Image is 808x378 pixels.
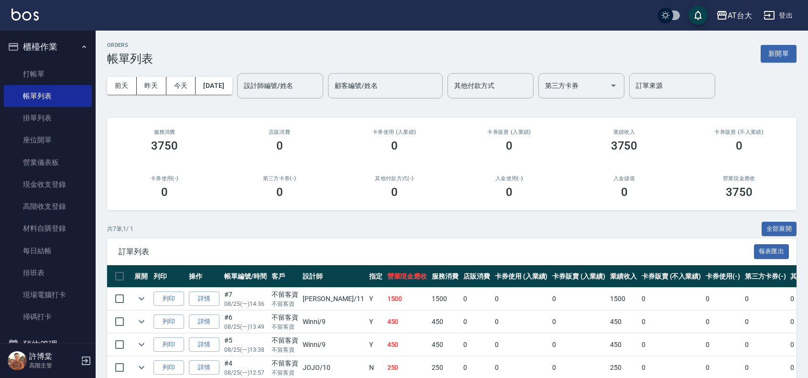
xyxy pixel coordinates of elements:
[151,265,186,288] th: 列印
[4,217,92,239] a: 材料自購登錄
[703,311,742,333] td: 0
[8,351,27,370] img: Person
[222,265,269,288] th: 帳單編號/時間
[272,368,298,377] p: 不留客資
[161,185,168,199] h3: 0
[107,42,153,48] h2: ORDERS
[367,334,385,356] td: Y
[153,314,184,329] button: 列印
[736,139,742,152] h3: 0
[762,222,797,237] button: 全部展開
[463,129,555,135] h2: 卡券販賣 (入業績)
[272,323,298,331] p: 不留客資
[4,173,92,195] a: 現金收支登錄
[4,306,92,328] a: 掃碼打卡
[461,288,492,310] td: 0
[272,300,298,308] p: 不留客資
[578,175,670,182] h2: 入金儲值
[742,311,788,333] td: 0
[754,244,789,259] button: 報表匯出
[107,52,153,65] h3: 帳單列表
[134,292,149,306] button: expand row
[137,77,166,95] button: 昨天
[4,332,92,357] button: 預約管理
[550,288,608,310] td: 0
[272,313,298,323] div: 不留客資
[492,265,550,288] th: 卡券使用 (入業績)
[367,288,385,310] td: Y
[349,129,440,135] h2: 卡券使用 (入業績)
[754,247,789,256] a: 報表匯出
[742,334,788,356] td: 0
[461,334,492,356] td: 0
[693,129,785,135] h2: 卡券販賣 (不入業績)
[29,352,78,361] h5: 許博棠
[134,360,149,375] button: expand row
[385,288,430,310] td: 1500
[4,151,92,173] a: 營業儀表板
[300,265,366,288] th: 設計師
[712,6,756,25] button: AT台大
[11,9,39,21] img: Logo
[189,337,219,352] a: 詳情
[761,45,797,63] button: 新開單
[742,288,788,310] td: 0
[639,265,703,288] th: 卡券販賣 (不入業績)
[300,288,366,310] td: [PERSON_NAME] /11
[189,360,219,375] a: 詳情
[224,300,267,308] p: 08/25 (一) 14:36
[506,139,513,152] h3: 0
[224,323,267,331] p: 08/25 (一) 13:49
[132,265,151,288] th: 展開
[760,7,797,24] button: 登出
[189,292,219,306] a: 詳情
[224,346,267,354] p: 08/25 (一) 13:38
[429,311,461,333] td: 450
[608,265,639,288] th: 業績收入
[506,185,513,199] h3: 0
[233,175,325,182] h2: 第三方卡券(-)
[608,334,639,356] td: 450
[742,265,788,288] th: 第三方卡券(-)
[639,311,703,333] td: 0
[391,139,398,152] h3: 0
[703,265,742,288] th: 卡券使用(-)
[349,175,440,182] h2: 其他付款方式(-)
[703,288,742,310] td: 0
[492,288,550,310] td: 0
[688,6,708,25] button: save
[134,337,149,352] button: expand row
[608,288,639,310] td: 1500
[608,311,639,333] td: 450
[463,175,555,182] h2: 入金使用(-)
[4,262,92,284] a: 排班表
[189,314,219,329] a: 詳情
[429,265,461,288] th: 服務消費
[224,368,267,377] p: 08/25 (一) 12:57
[186,265,222,288] th: 操作
[611,139,638,152] h3: 3750
[276,139,283,152] h3: 0
[272,358,298,368] div: 不留客資
[272,346,298,354] p: 不留客資
[4,284,92,306] a: 現場電腦打卡
[4,129,92,151] a: 座位開單
[639,334,703,356] td: 0
[461,311,492,333] td: 0
[391,185,398,199] h3: 0
[728,10,752,22] div: AT台大
[461,265,492,288] th: 店販消費
[639,288,703,310] td: 0
[367,265,385,288] th: 指定
[134,314,149,329] button: expand row
[385,334,430,356] td: 450
[550,311,608,333] td: 0
[153,360,184,375] button: 列印
[222,334,269,356] td: #5
[4,63,92,85] a: 打帳單
[233,129,325,135] h2: 店販消費
[153,292,184,306] button: 列印
[703,334,742,356] td: 0
[550,265,608,288] th: 卡券販賣 (入業績)
[385,311,430,333] td: 450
